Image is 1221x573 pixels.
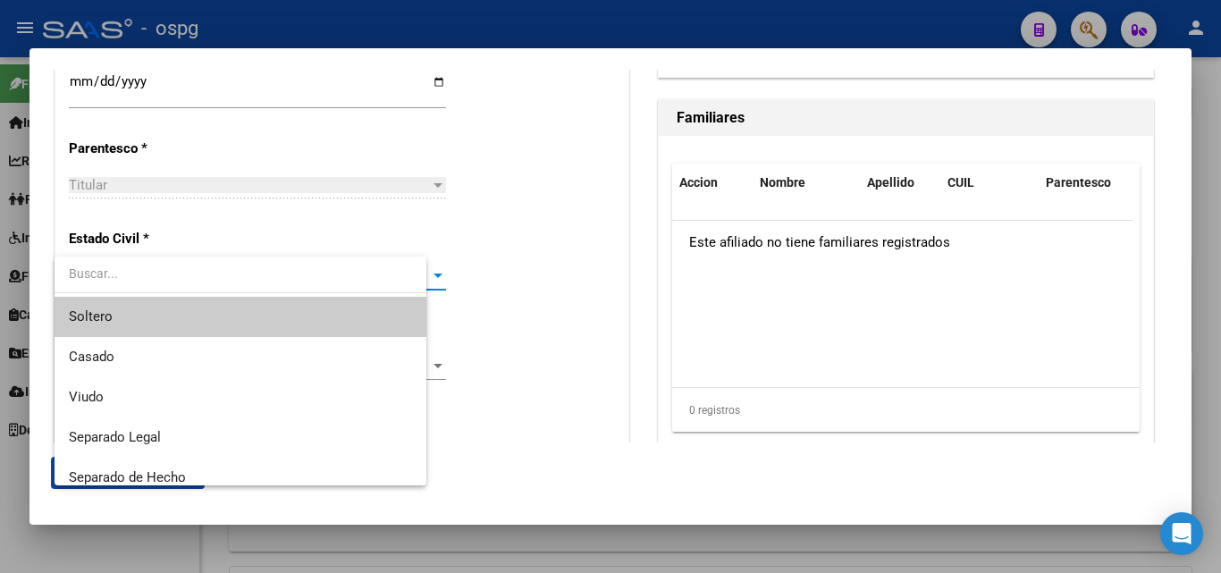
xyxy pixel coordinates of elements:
span: Viudo [69,389,104,405]
input: dropdown search [55,255,426,292]
div: Open Intercom Messenger [1160,512,1203,555]
span: Soltero [69,308,113,324]
span: Separado Legal [69,429,161,445]
span: Casado [69,349,114,365]
span: Separado de Hecho [69,469,186,485]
